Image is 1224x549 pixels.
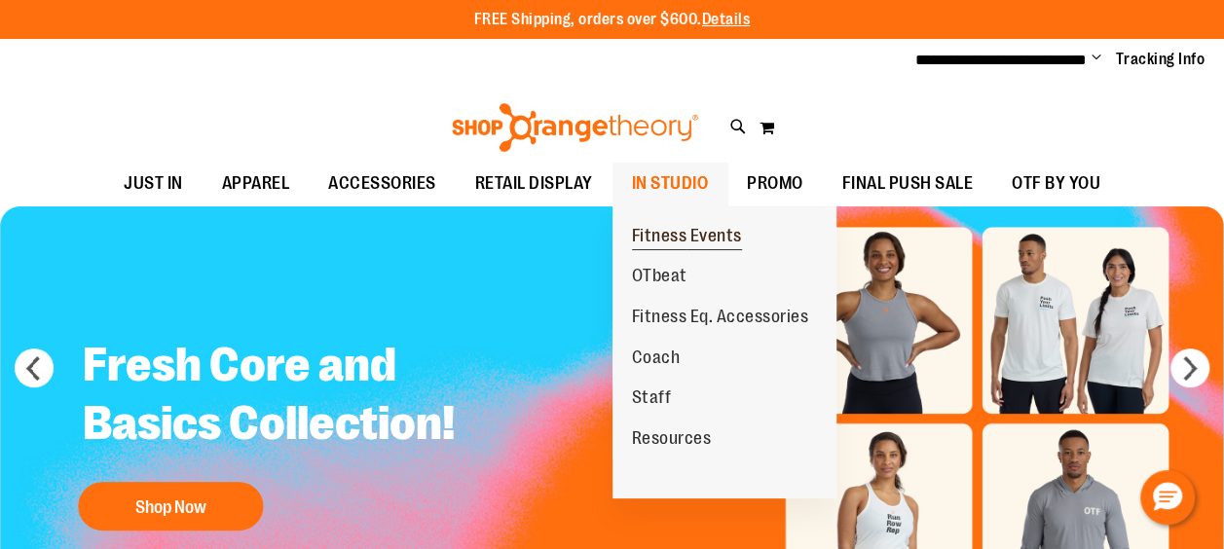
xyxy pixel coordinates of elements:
a: Fresh Core and Basics Collection! Shop Now [68,321,497,540]
a: RETAIL DISPLAY [456,162,612,206]
a: Tracking Info [1116,49,1205,70]
a: ACCESSORIES [309,162,456,206]
span: JUST IN [124,162,183,205]
p: FREE Shipping, orders over $600. [474,9,751,31]
button: prev [15,348,54,387]
img: Shop Orangetheory [449,103,701,152]
span: ACCESSORIES [328,162,436,205]
span: OTbeat [632,266,687,290]
span: PROMO [747,162,803,205]
span: Coach [632,348,681,372]
a: Staff [612,378,691,419]
ul: IN STUDIO [612,206,836,498]
span: Staff [632,387,672,412]
a: Fitness Eq. Accessories [612,297,829,338]
a: Coach [612,338,700,379]
span: Fitness Eq. Accessories [632,307,809,331]
a: JUST IN [104,162,203,206]
a: Details [702,11,751,28]
a: Fitness Events [612,216,761,257]
button: Hello, have a question? Let’s chat. [1140,470,1195,525]
span: APPAREL [222,162,290,205]
span: FINAL PUSH SALE [842,162,974,205]
span: RETAIL DISPLAY [475,162,593,205]
h2: Fresh Core and Basics Collection! [68,321,497,472]
a: PROMO [727,162,823,206]
a: OTF BY YOU [992,162,1120,206]
span: Fitness Events [632,226,742,250]
span: Resources [632,428,712,453]
button: Shop Now [78,482,263,531]
button: next [1170,348,1209,387]
a: OTbeat [612,256,707,297]
a: Resources [612,419,731,459]
a: FINAL PUSH SALE [823,162,993,206]
span: IN STUDIO [632,162,709,205]
a: IN STUDIO [612,162,728,206]
span: OTF BY YOU [1012,162,1100,205]
button: Account menu [1092,50,1101,69]
a: APPAREL [203,162,310,206]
